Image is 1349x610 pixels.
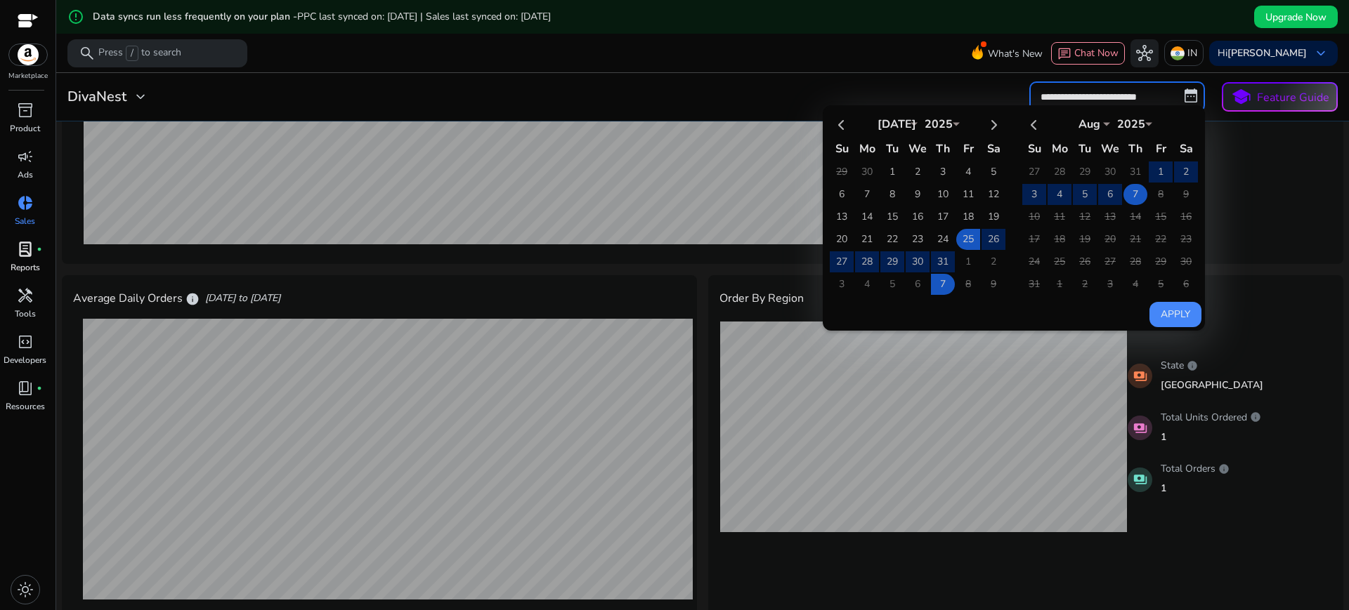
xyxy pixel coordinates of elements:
span: handyman [17,287,34,304]
h3: DivaNest [67,88,126,105]
span: school [1231,87,1251,107]
span: fiber_manual_record [37,246,42,252]
mat-icon: payments [1128,416,1152,440]
span: light_mode [17,581,34,598]
span: info [185,292,200,306]
button: schoolFeature Guide [1222,82,1338,112]
span: search [79,45,96,62]
span: inventory_2 [17,102,34,119]
span: expand_more [132,88,149,105]
div: 2025 [1110,117,1152,132]
span: PPC last synced on: [DATE] | Sales last synced on: [DATE] [297,10,551,23]
span: What's New [988,41,1043,66]
mat-icon: payments [1128,468,1152,492]
span: info [1187,360,1198,371]
button: hub [1130,39,1159,67]
p: Total Orders [1161,461,1230,476]
span: campaign [17,148,34,165]
h4: Order By Region [719,292,804,305]
p: Sales [15,215,35,227]
span: code_blocks [17,333,34,350]
mat-icon: payments [1128,364,1152,388]
button: chatChat Now [1051,42,1125,65]
span: book_4 [17,380,34,397]
p: 1 [1161,481,1230,496]
h5: Data syncs run less frequently on your plan - [93,11,551,23]
p: [GEOGRAPHIC_DATA] [1161,378,1263,392]
div: [DATE] [875,117,918,132]
span: Upgrade Now [1265,10,1327,25]
span: Chat Now [1074,46,1119,60]
mat-icon: error_outline [67,8,84,25]
span: chat [1057,47,1071,61]
p: Product [10,122,40,135]
p: Marketplace [8,71,48,81]
span: info [1250,411,1261,423]
div: 2025 [918,117,960,132]
button: Apply [1149,302,1201,327]
span: lab_profile [17,241,34,258]
span: donut_small [17,194,34,211]
div: Aug [1068,117,1110,132]
span: / [126,46,138,61]
p: Hi [1218,48,1307,58]
p: IN [1187,41,1197,65]
p: State [1161,358,1263,373]
p: 1 [1161,430,1261,444]
img: amazon.svg [9,44,47,65]
p: Developers [4,354,46,366]
span: [DATE] to [DATE] [205,291,280,305]
p: Resources [6,400,45,413]
img: in.svg [1171,46,1185,60]
span: keyboard_arrow_down [1312,45,1329,62]
p: Total Units Ordered [1161,410,1261,425]
button: Upgrade Now [1254,6,1338,28]
p: Reports [11,261,40,274]
h4: Average Daily Orders [73,292,200,306]
p: Feature Guide [1257,89,1329,106]
p: Tools [15,307,36,320]
span: hub [1136,45,1153,62]
span: info [1218,463,1230,475]
span: fiber_manual_record [37,385,42,391]
b: [PERSON_NAME] [1227,46,1307,60]
p: Ads [18,168,33,181]
p: Press to search [98,46,181,61]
